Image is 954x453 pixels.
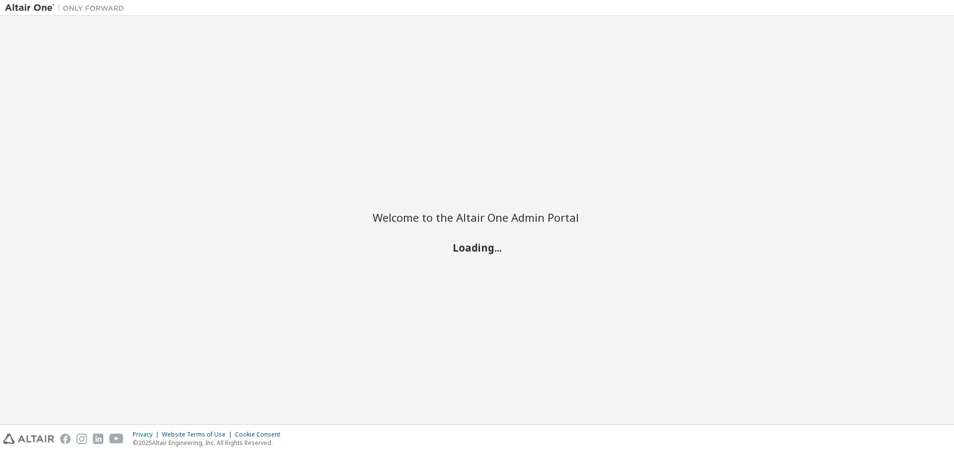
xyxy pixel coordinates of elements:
[235,431,286,439] div: Cookie Consent
[373,241,581,254] h2: Loading...
[93,434,103,444] img: linkedin.svg
[373,210,581,224] h2: Welcome to the Altair One Admin Portal
[162,431,235,439] div: Website Terms of Use
[60,434,71,444] img: facebook.svg
[133,439,286,447] p: © 2025 Altair Engineering, Inc. All Rights Reserved.
[77,434,87,444] img: instagram.svg
[3,434,54,444] img: altair_logo.svg
[109,434,124,444] img: youtube.svg
[5,3,129,13] img: Altair One
[133,431,162,439] div: Privacy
